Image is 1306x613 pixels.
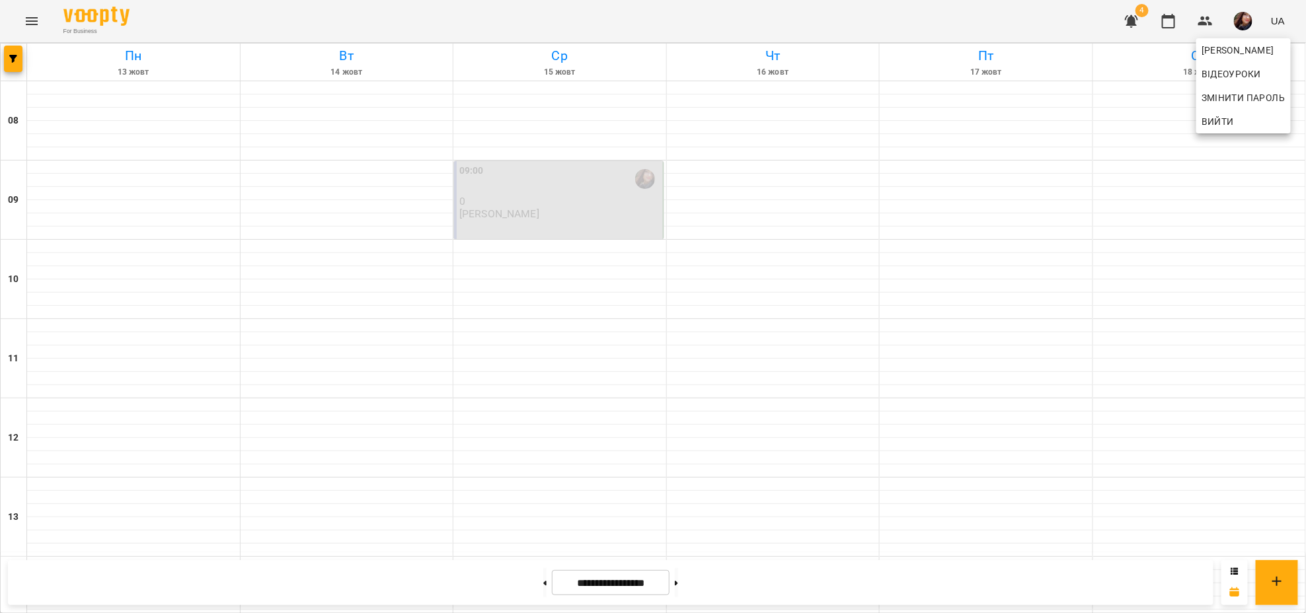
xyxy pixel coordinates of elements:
[1202,42,1286,58] span: [PERSON_NAME]
[1202,90,1286,106] span: Змінити пароль
[1196,86,1291,110] a: Змінити пароль
[1196,110,1291,133] button: Вийти
[1196,38,1291,62] a: [PERSON_NAME]
[1202,66,1261,82] span: Відеоуроки
[1196,62,1266,86] a: Відеоуроки
[1202,114,1234,129] span: Вийти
